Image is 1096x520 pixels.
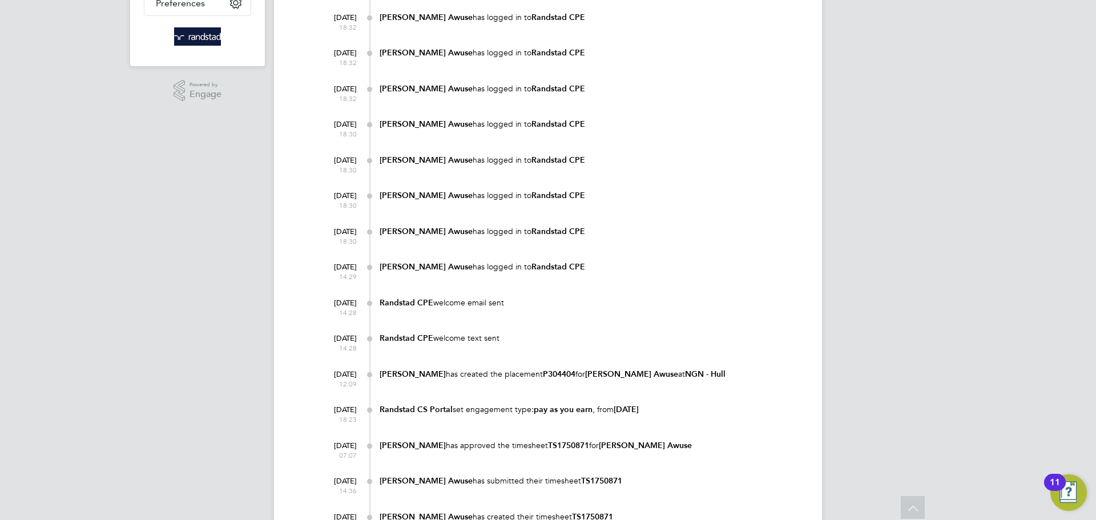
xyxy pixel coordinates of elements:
div: [DATE] [311,150,357,174]
div: has logged in to [380,47,799,58]
a: Go to home page [144,27,251,46]
b: [PERSON_NAME] [380,441,446,450]
b: TS1750871 [581,476,622,486]
b: [PERSON_NAME] Awuse [380,476,473,486]
b: [PERSON_NAME] Awuse [380,262,473,272]
span: 18:23 [311,415,357,424]
div: has created the placement for at [380,369,799,380]
div: [DATE] [311,471,357,495]
b: [PERSON_NAME] Awuse [380,227,473,236]
div: has logged in to [380,190,799,201]
b: Randstad CS Portal [380,405,453,414]
div: [DATE] [311,436,357,459]
div: [DATE] [311,400,357,424]
div: set engagement type: , from [380,404,799,415]
b: [PERSON_NAME] [380,369,446,379]
b: Randstad CPE [531,262,585,272]
div: has logged in to [380,261,799,272]
b: [PERSON_NAME] Awuse [380,84,473,94]
b: Randstad CPE [531,155,585,165]
b: Randstad CPE [531,13,585,22]
div: has approved the timesheet for [380,440,799,451]
div: [DATE] [311,257,357,281]
div: 11 [1050,482,1060,497]
b: [DATE] [614,405,639,414]
div: [DATE] [311,364,357,388]
span: 18:32 [311,94,357,103]
b: Randstad CPE [531,84,585,94]
b: [PERSON_NAME] Awuse [380,48,473,58]
span: 18:30 [311,166,357,175]
div: [DATE] [311,79,357,103]
b: Randstad CPE [531,227,585,236]
span: 18:32 [311,23,357,32]
b: [PERSON_NAME] Awuse [585,369,678,379]
div: has logged in to [380,12,799,23]
span: 12:09 [311,380,357,389]
b: Randstad CPE [380,333,433,343]
div: [DATE] [311,43,357,67]
span: 18:32 [311,58,357,67]
div: [DATE] [311,7,357,31]
div: welcome email sent [380,297,799,308]
div: [DATE] [311,114,357,138]
span: 07:07 [311,451,357,460]
span: Engage [190,90,221,99]
div: [DATE] [311,328,357,352]
b: Randstad CPE [531,191,585,200]
span: 14:29 [311,272,357,281]
div: has logged in to [380,226,799,237]
span: 18:30 [311,237,357,246]
div: has logged in to [380,83,799,94]
b: Randstad CPE [380,298,433,308]
span: 18:30 [311,201,357,210]
b: [PERSON_NAME] Awuse [380,191,473,200]
b: NGN - Hull [685,369,726,379]
b: pay as you earn [534,405,593,414]
b: [PERSON_NAME] Awuse [380,155,473,165]
span: 14:28 [311,344,357,353]
div: has logged in to [380,119,799,130]
div: [DATE] [311,186,357,209]
span: Powered by [190,80,221,90]
div: [DATE] [311,293,357,317]
div: [DATE] [311,221,357,245]
b: [PERSON_NAME] Awuse [380,119,473,129]
b: [PERSON_NAME] Awuse [599,441,692,450]
a: Powered byEngage [174,80,222,102]
span: 14:28 [311,308,357,317]
b: P304404 [543,369,575,379]
b: [PERSON_NAME] Awuse [380,13,473,22]
b: TS1750871 [548,441,589,450]
button: Open Resource Center, 11 new notifications [1050,474,1087,511]
div: has logged in to [380,155,799,166]
div: welcome text sent [380,333,799,344]
div: has submitted their timesheet [380,475,799,486]
b: Randstad CPE [531,48,585,58]
span: 18:30 [311,130,357,139]
b: Randstad CPE [531,119,585,129]
img: randstad-logo-retina.png [174,27,221,46]
span: 14:36 [311,486,357,495]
